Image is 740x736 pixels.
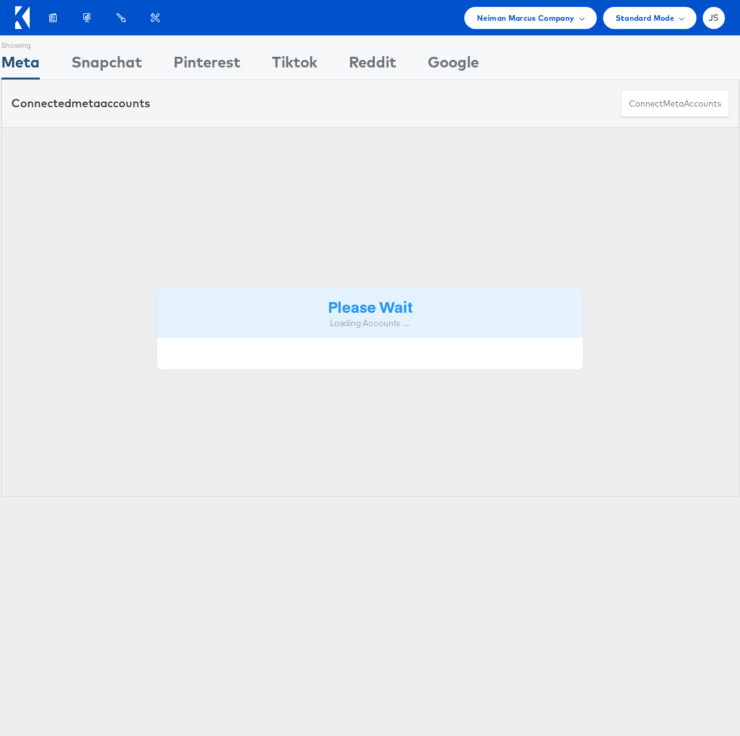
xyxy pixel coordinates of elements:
div: Meta [1,51,40,79]
div: Tiktok [272,51,317,79]
div: Connected accounts [11,95,150,112]
div: Snapchat [71,51,142,79]
button: ConnectmetaAccounts [621,90,729,118]
span: meta [663,98,684,110]
div: Showing [1,36,40,51]
span: Neiman Marcus Company [477,11,574,25]
span: meta [71,96,100,110]
span: Standard Mode [616,11,674,25]
span: JS [708,14,719,22]
div: Google [428,51,479,79]
div: Loading Accounts .... [167,317,574,329]
div: Reddit [349,51,396,79]
strong: Please Wait [328,296,413,317]
div: Pinterest [173,51,240,79]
